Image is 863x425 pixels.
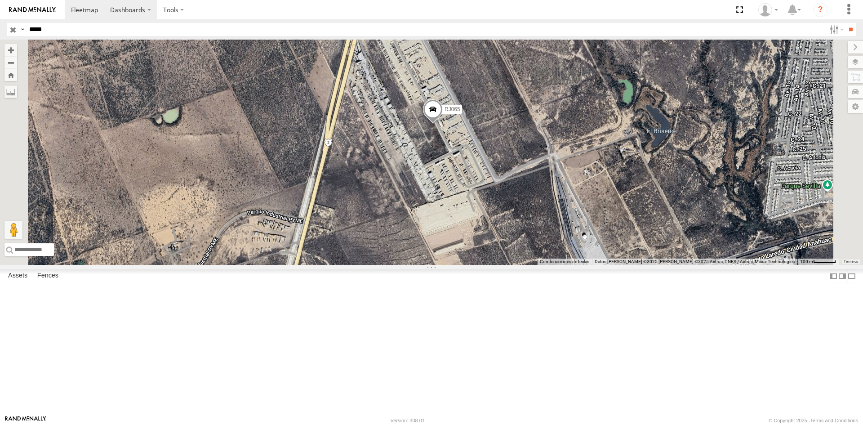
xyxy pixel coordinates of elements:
button: Zoom out [4,56,17,69]
div: © Copyright 2025 - [769,418,858,423]
a: Visit our Website [5,416,46,425]
label: Search Filter Options [826,23,845,36]
label: Measure [4,85,17,98]
span: 100 m [800,259,813,264]
button: Combinaciones de teclas [540,259,589,265]
label: Dock Summary Table to the Left [829,269,838,282]
label: Map Settings [848,100,863,113]
label: Fences [33,270,63,282]
label: Dock Summary Table to the Right [838,269,847,282]
i: ? [813,3,827,17]
img: rand-logo.svg [9,7,56,13]
label: Hide Summary Table [847,269,856,282]
button: Zoom Home [4,69,17,81]
span: RJ065 [445,106,460,112]
label: Search Query [19,23,26,36]
div: Version: 308.01 [391,418,425,423]
button: Zoom in [4,44,17,56]
button: Arrastra al hombrecito al mapa para abrir Street View [4,221,22,239]
a: Términos (se abre en una nueva pestaña) [844,260,858,264]
label: Assets [4,270,32,282]
button: Escala del mapa: 100 m por 47 píxeles [797,259,839,265]
div: Pablo Ruiz [755,3,781,17]
a: Terms and Conditions [810,418,858,423]
span: Datos [PERSON_NAME] ©2025 [PERSON_NAME] ©2025 Airbus, CNES / Airbus, Maxar Technologies [595,259,795,264]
